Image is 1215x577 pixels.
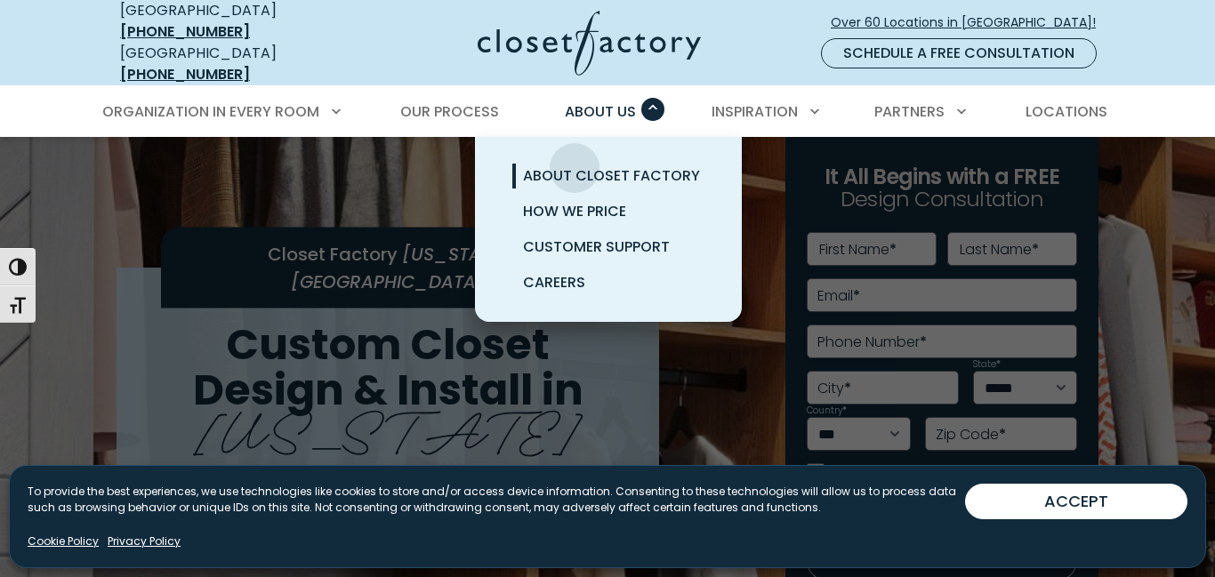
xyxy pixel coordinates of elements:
[831,13,1110,32] span: Over 60 Locations in [GEOGRAPHIC_DATA]!
[400,101,499,122] span: Our Process
[523,165,700,186] span: About Closet Factory
[523,272,585,293] span: Careers
[965,484,1187,519] button: ACCEPT
[523,201,626,221] span: How We Price
[821,38,1097,68] a: Schedule a Free Consultation
[523,236,670,257] span: Customer Support
[874,101,945,122] span: Partners
[120,43,338,85] div: [GEOGRAPHIC_DATA]
[478,11,701,76] img: Closet Factory Logo
[712,101,798,122] span: Inspiration
[1026,101,1107,122] span: Locations
[90,87,1125,137] nav: Primary Menu
[108,533,181,549] a: Privacy Policy
[565,101,636,122] span: About Us
[830,7,1111,38] a: Over 60 Locations in [GEOGRAPHIC_DATA]!
[28,533,99,549] a: Cookie Policy
[120,21,250,42] a: [PHONE_NUMBER]
[120,64,250,84] a: [PHONE_NUMBER]
[475,137,742,322] ul: About Us submenu
[102,101,319,122] span: Organization in Every Room
[28,484,965,516] p: To provide the best experiences, we use technologies like cookies to store and/or access device i...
